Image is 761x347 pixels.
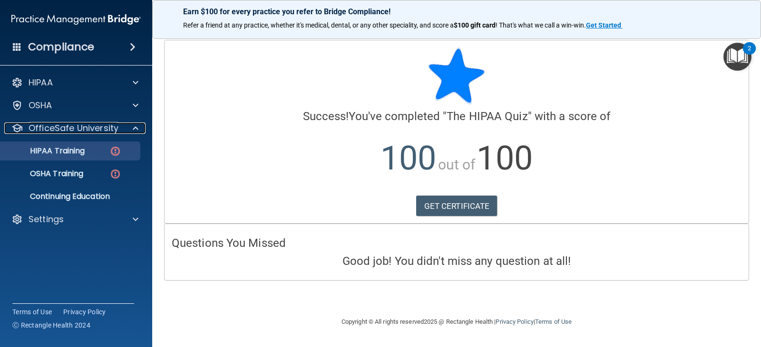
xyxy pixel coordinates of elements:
[496,318,533,325] a: Privacy Policy
[447,110,527,123] span: The HIPAA Quiz
[28,40,94,54] h4: Compliance
[380,139,436,178] span: 100
[6,192,136,201] p: Continuing Education
[11,100,138,111] a: OSHA
[477,139,532,178] span: 100
[172,110,741,122] h4: You've completed " " with a score of
[6,146,85,156] p: HIPAA Training
[535,318,572,325] a: Terms of Use
[109,168,121,180] img: danger-circle.6113f641.png
[496,21,586,29] span: ! That's what we call a win-win.
[63,307,106,317] a: Privacy Policy
[283,307,630,337] div: Copyright © All rights reserved 2025 @ Rectangle Health | |
[12,307,52,317] a: Terms of Use
[172,255,741,267] h4: Good job! You didn't miss any question at all!
[586,21,621,29] strong: Get Started
[11,214,138,225] a: Settings
[11,77,138,88] a: HIPAA
[29,122,118,134] p: OfficeSafe University
[183,21,454,29] span: Refer a friend at any practice, whether it's medical, dental, or any other speciality, and score a
[748,48,751,61] div: 2
[11,10,141,29] img: PMB logo
[11,122,138,134] a: OfficeSafe University
[109,145,121,157] img: danger-circle.6113f641.png
[438,156,476,173] span: out of
[428,47,485,104] img: blue-star-rounded.9d042014.png
[6,169,83,178] p: OSHA Training
[723,43,751,71] button: Open Resource Center, 2 new notifications
[12,320,90,330] span: Ⓒ Rectangle Health 2024
[586,21,623,29] a: Get Started
[183,7,730,16] p: Earn $100 for every practice you refer to Bridge Compliance!
[29,214,64,225] p: Settings
[29,77,53,88] p: HIPAA
[29,100,52,111] p: OSHA
[303,110,349,123] span: Success!
[172,237,741,249] h4: Questions You Missed
[416,196,498,216] a: GET CERTIFICATE
[454,21,496,29] strong: $100 gift card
